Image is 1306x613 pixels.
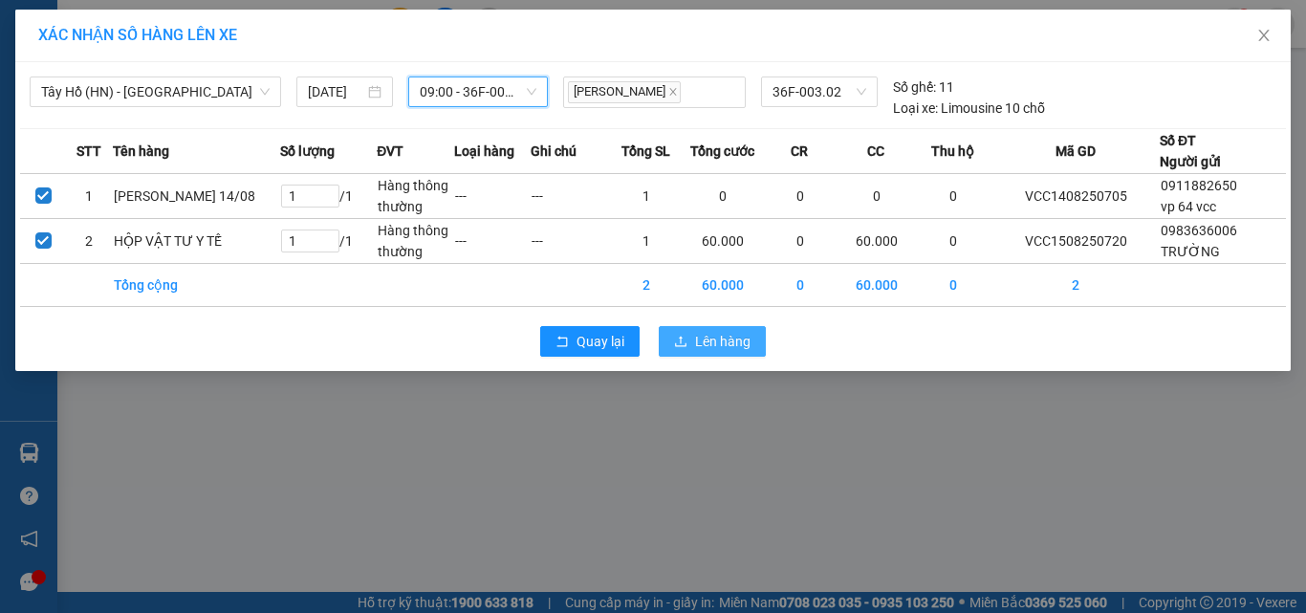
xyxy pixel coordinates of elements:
[761,174,838,219] td: 0
[838,219,915,264] td: 60.000
[113,174,280,219] td: [PERSON_NAME] 14/08
[893,98,1045,119] div: Limousine 10 chỗ
[690,141,754,162] span: Tổng cước
[607,174,684,219] td: 1
[83,140,142,154] span: TRƯỜNG
[838,264,915,307] td: 60.000
[915,174,991,219] td: 0
[66,174,112,219] td: 1
[915,219,991,264] td: 0
[246,41,401,61] strong: PHIẾU GỬI HÀNG
[761,264,838,307] td: 0
[668,87,678,97] span: close
[113,264,280,307] td: Tổng cộng
[555,335,569,350] span: rollback
[992,174,1160,219] td: VCC1408250705
[238,83,407,101] strong: : [DOMAIN_NAME]
[838,174,915,219] td: 0
[308,81,363,102] input: 15/08/2025
[280,219,377,264] td: / 1
[867,141,884,162] span: CC
[621,141,670,162] span: Tổng SL
[893,98,938,119] span: Loại xe:
[568,81,681,103] span: [PERSON_NAME]
[13,18,94,99] img: logo
[1161,199,1216,214] span: vp 64 vcc
[1056,141,1096,162] span: Mã GD
[38,26,237,44] span: XÁC NHẬN SỐ HÀNG LÊN XE
[531,219,607,264] td: ---
[377,174,453,219] td: Hàng thông thường
[893,77,936,98] span: Số ghế:
[192,17,452,37] strong: CÔNG TY TNHH VĨNH QUANG
[1161,178,1237,193] span: 0911882650
[454,141,514,162] span: Loại hàng
[454,219,531,264] td: ---
[992,264,1160,307] td: 2
[674,335,687,350] span: upload
[238,86,283,100] span: Website
[280,141,335,162] span: Số lượng
[761,219,838,264] td: 0
[113,219,280,264] td: HỘP VẬT TƯ Y TẾ
[1160,130,1221,172] div: Số ĐT Người gửi
[607,219,684,264] td: 1
[260,65,384,79] strong: Hotline : 0889 23 23 23
[280,174,377,219] td: / 1
[76,141,101,162] span: STT
[66,219,112,264] td: 2
[1256,28,1272,43] span: close
[540,326,640,357] button: rollbackQuay lại
[79,111,201,131] span: 64 Võ Chí Công
[659,326,766,357] button: uploadLên hàng
[685,264,761,307] td: 60.000
[915,264,991,307] td: 0
[893,77,954,98] div: 11
[377,219,453,264] td: Hàng thông thường
[685,219,761,264] td: 60.000
[791,141,808,162] span: CR
[531,141,577,162] span: Ghi chú
[23,111,201,131] span: VP gửi:
[992,219,1160,264] td: VCC1508250720
[41,77,270,106] span: Tây Hồ (HN) - Thanh Hóa
[420,77,537,106] span: 09:00 - 36F-003.02
[577,331,624,352] span: Quay lại
[685,174,761,219] td: 0
[21,140,80,154] strong: Người gửi:
[531,174,607,219] td: ---
[1161,244,1220,259] span: TRƯỜNG
[607,264,684,307] td: 2
[773,77,866,106] span: 36F-003.02
[1237,10,1291,63] button: Close
[454,174,531,219] td: ---
[931,141,974,162] span: Thu hộ
[1161,223,1237,238] span: 0983636006
[377,141,403,162] span: ĐVT
[113,141,169,162] span: Tên hàng
[695,331,751,352] span: Lên hàng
